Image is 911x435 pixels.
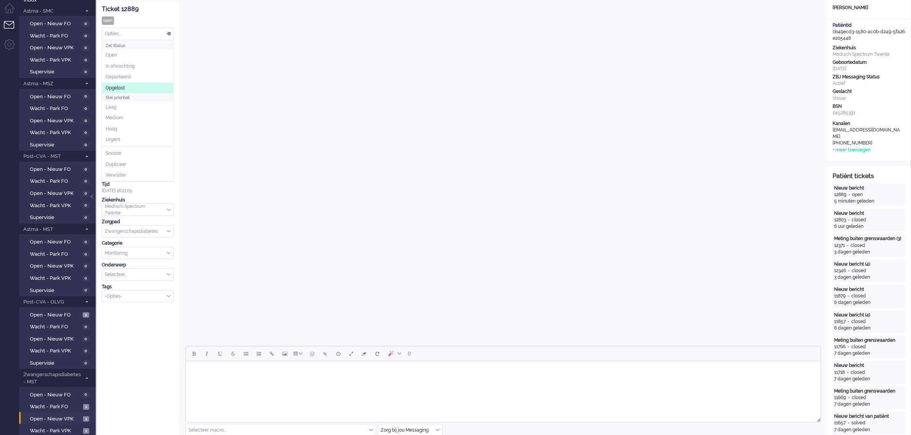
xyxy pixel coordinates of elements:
span: Open [106,52,117,58]
span: Opgelost [106,85,125,91]
span: 0 [408,351,411,357]
a: Wacht - Park VPK 0 [22,274,95,282]
span: Snooze [106,150,121,157]
li: In afwachting [102,61,173,72]
div: Actief [833,80,905,87]
button: Emoticons [306,347,319,360]
div: PatiëntId [833,22,905,29]
li: Dupliceer [102,159,173,170]
span: 0 [82,287,89,293]
span: 0 [82,191,89,196]
span: 0 [82,215,89,221]
span: Medium [106,115,123,121]
div: Resize [814,415,821,422]
a: Open - Nieuw FO 0 [22,237,95,246]
a: Open - Nieuw VPK 0 [22,116,95,125]
div: ZBJ Messaging Status [833,74,905,80]
div: 11657 [834,420,846,426]
div: Meting buiten grenswaarden [834,388,904,394]
button: Add attachment [319,347,332,360]
div: Ziekenhuis [102,197,174,203]
span: 0 [82,69,89,75]
span: 0 [82,203,89,209]
span: Open - Nieuw FO [30,166,80,173]
span: Wacht - Park VPK [30,202,80,209]
span: 0 [82,252,89,257]
div: Kanalen [833,120,905,127]
span: 0 [82,263,89,269]
li: Opgelost [102,83,173,94]
span: 1 [83,404,89,410]
span: Wacht - Park FO [30,403,81,411]
span: 0 [82,106,89,112]
span: 0 [82,94,89,99]
li: Dashboard menu [4,3,21,20]
span: Wacht - Park FO [30,251,80,258]
li: Verwijder [102,170,173,181]
span: Wacht - Park VPK [30,427,81,435]
div: 7 dagen geleden [834,401,904,407]
span: 0 [82,392,89,398]
a: Supervisie 0 [22,67,95,76]
div: Categorie [102,240,174,247]
div: 11718 [834,369,845,376]
div: 11879 [834,293,846,299]
a: Open - Nieuw VPK 0 [22,43,95,52]
div: 6 dagen geleden [834,299,904,306]
span: Open - Nieuw VPK [30,416,81,423]
li: Medium [102,112,173,123]
span: Dupliceer [106,161,126,168]
a: Open - Nieuw FO 0 [22,19,95,28]
a: Open - Nieuw VPK 0 [22,261,95,270]
span: 0 [82,45,89,51]
ul: Zet Status [102,50,173,93]
div: [PHONE_NUMBER] [833,140,901,146]
span: Laag [106,104,116,110]
div: 12803 [834,217,846,223]
button: AI [384,347,404,360]
div: Nieuw bericht [834,210,904,217]
a: Wacht - Park FO 0 [22,104,95,112]
a: Open - Nieuw FO 0 [22,165,95,173]
button: Numbered list [253,347,266,360]
span: 0 [82,33,89,39]
div: Meting buiten grenswaarden (3) [834,235,904,242]
div: Nieuw bericht [834,185,904,192]
div: closed [851,344,866,350]
div: - [846,394,852,401]
span: Zwangerschapsdiabetes - MST [22,371,81,385]
span: 0 [82,118,89,124]
li: Geparkeerd [102,71,173,83]
a: Wacht - Park VPK 1 [22,426,95,435]
span: Open - Nieuw FO [30,312,81,319]
a: Supervisie 0 [22,140,95,149]
button: Delay message [332,347,345,360]
div: closed [851,318,866,325]
div: [DATE] 16:21:05 [102,181,174,194]
span: 1 [83,416,89,422]
div: Tijd [102,181,174,188]
span: Open - Nieuw FO [30,239,80,246]
span: 0 [82,57,89,63]
span: Open - Nieuw FO [30,93,80,101]
div: 12371 [834,242,845,249]
div: Ziekenhuis [833,45,905,51]
span: In afwachting [106,63,135,70]
div: Zorgpad [102,219,174,225]
div: 0b49ecd3-1580-ac0b-d249-5fa26e205448 [827,22,911,42]
button: Italic [200,347,213,360]
div: - [846,318,851,325]
span: 0 [82,276,89,281]
span: 2 [83,312,89,318]
span: Open - Nieuw VPK [30,336,80,343]
div: solved [851,420,865,426]
span: Open - Nieuw VPK [30,263,80,270]
div: 5 minuten geleden [834,198,904,205]
div: closed [852,217,866,223]
div: Nieuw bericht (4) [834,312,904,318]
span: Open - Nieuw FO [30,391,80,399]
span: Wacht - Park FO [30,32,80,40]
span: Open - Nieuw VPK [30,117,80,125]
span: Supervisie [30,214,80,221]
a: Open - Nieuw VPK 0 [22,334,95,343]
